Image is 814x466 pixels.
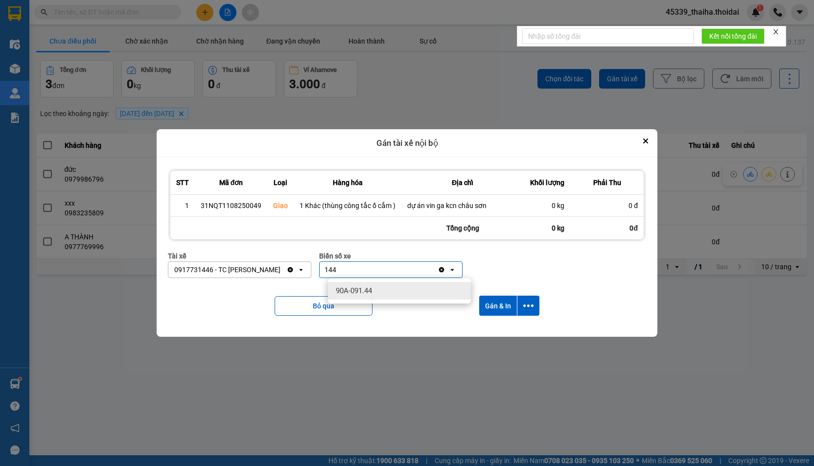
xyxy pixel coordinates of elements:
[286,266,294,274] svg: Clear value
[448,266,456,274] svg: open
[640,135,651,147] button: Close
[176,177,189,188] div: STT
[530,201,564,210] div: 0 kg
[701,28,765,44] button: Kết nối tổng đài
[401,217,524,239] div: Tổng cộng
[157,129,657,337] div: dialog
[407,201,518,210] div: dự án vin ga kcn châu sơn
[300,177,395,188] div: Hàng hóa
[176,201,189,210] div: 1
[709,31,757,42] span: Kết nối tổng đài
[407,177,518,188] div: Địa chỉ
[201,177,261,188] div: Mã đơn
[772,28,779,35] span: close
[300,201,395,210] div: 1 Khác (thùng công tắc ổ cắm )
[570,217,644,239] div: 0đ
[168,251,311,261] div: Tài xế
[530,177,564,188] div: Khối lượng
[157,129,657,158] div: Gán tài xế nội bộ
[576,177,638,188] div: Phải Thu
[319,251,463,261] div: Biển số xe
[522,28,694,44] input: Nhập số tổng đài
[201,201,261,210] div: 31NQT1108250049
[275,296,372,316] button: Bỏ qua
[438,266,445,274] svg: Clear value
[273,201,288,210] div: Giao
[336,286,372,296] span: 90A-091.44
[479,296,517,316] button: Gán & In
[174,265,280,275] div: 0917731446 - TC [PERSON_NAME]
[576,201,638,210] div: 0 đ
[328,278,471,303] ul: Menu
[273,177,288,188] div: Loại
[524,217,570,239] div: 0 kg
[297,266,305,274] svg: open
